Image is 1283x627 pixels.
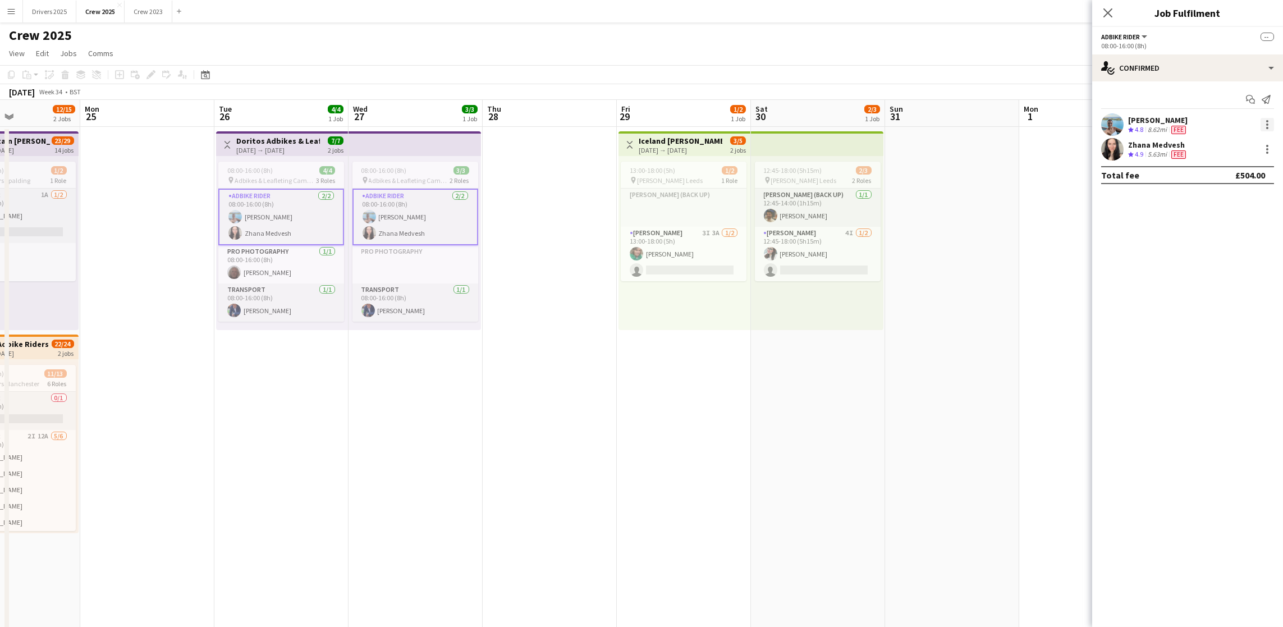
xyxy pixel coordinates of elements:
div: Crew has different fees then in role [1169,125,1188,135]
span: Mon [1024,104,1038,114]
h3: Job Fulfilment [1092,6,1283,20]
span: Tue [219,104,232,114]
div: Crew has different fees then in role [1169,150,1188,159]
span: Sun [890,104,903,114]
span: 2 Roles [450,176,469,185]
app-card-role: Pro Photography1/108:00-16:00 (8h)[PERSON_NAME] [218,245,344,283]
div: Total fee [1101,170,1139,181]
span: 3/3 [462,105,478,113]
span: 1 [1022,110,1038,123]
div: 2 jobs [730,145,746,154]
span: 1/2 [51,166,67,175]
span: 3/3 [453,166,469,175]
div: [DATE] → [DATE] [236,146,320,154]
app-job-card: 08:00-16:00 (8h)4/4 Adbikes & Leafleting Camden3 RolesAdbike Rider2/208:00-16:00 (8h)[PERSON_NAME... [218,162,344,322]
span: Adbikes & Leafleting Camden [235,176,316,185]
span: 1 Role [51,176,67,185]
button: Adbike Rider [1101,33,1149,41]
span: 7/7 [328,136,343,145]
div: 1 Job [462,115,477,123]
span: View [9,48,25,58]
span: 1/2 [730,105,746,113]
span: 12/15 [53,105,75,113]
span: 13:00-18:00 (5h) [630,166,675,175]
app-card-role: Adbike Rider2/208:00-16:00 (8h)[PERSON_NAME]Zhana Medvesh [218,189,344,245]
a: Jobs [56,46,81,61]
span: -- [1261,33,1274,41]
div: Zhana Medvesh [1128,140,1188,150]
app-job-card: 13:00-18:00 (5h)1/2 [PERSON_NAME] Leeds1 Role[PERSON_NAME] (Back Up)[PERSON_NAME]3I3A1/213:00-18:... [621,162,746,281]
span: 4.8 [1135,125,1143,134]
button: Drivers 2025 [23,1,76,22]
span: Adbikes & Leafleting Camden [369,176,450,185]
span: [PERSON_NAME] Leeds [771,176,837,185]
app-card-role-placeholder: Pro Photography [352,245,478,283]
span: Comms [88,48,113,58]
span: 4.9 [1135,150,1143,158]
span: Jobs [60,48,77,58]
span: Mon [85,104,99,114]
span: 25 [83,110,99,123]
span: 3/5 [730,136,746,145]
h3: Iceland [PERSON_NAME] Leeds [639,136,722,146]
a: Edit [31,46,53,61]
div: [DATE] → [DATE] [639,146,722,154]
app-card-role: Adbike Rider2/208:00-16:00 (8h)[PERSON_NAME]Zhana Medvesh [352,189,478,245]
div: 2 jobs [58,348,74,358]
app-card-role: Transport1/108:00-16:00 (8h)[PERSON_NAME] [218,283,344,322]
span: 4/4 [319,166,335,175]
div: BST [70,88,81,96]
app-card-role: [PERSON_NAME] (Back Up)1/112:45-14:00 (1h15m)[PERSON_NAME] [755,189,881,227]
span: 2/3 [864,105,880,113]
span: 28 [485,110,501,123]
app-job-card: 12:45-18:00 (5h15m)2/3 [PERSON_NAME] Leeds2 Roles[PERSON_NAME] (Back Up)1/112:45-14:00 (1h15m)[PE... [755,162,881,281]
span: 12:45-18:00 (5h15m) [764,166,822,175]
span: 11/13 [44,369,67,378]
span: 4/4 [328,105,343,113]
div: 08:00-16:00 (8h) [1101,42,1274,50]
span: Thu [487,104,501,114]
span: Wed [353,104,368,114]
div: 5.63mi [1145,150,1169,159]
span: 1 Role [721,176,737,185]
app-job-card: 08:00-16:00 (8h)3/3 Adbikes & Leafleting Camden2 RolesAdbike Rider2/208:00-16:00 (8h)[PERSON_NAME... [352,162,478,322]
span: Fee [1171,126,1186,134]
span: 27 [351,110,368,123]
div: [PERSON_NAME] [1128,115,1188,125]
span: 1/2 [722,166,737,175]
span: Fri [621,104,630,114]
button: Crew 2023 [125,1,172,22]
span: Adbike Rider [1101,33,1140,41]
app-card-role: Transport1/108:00-16:00 (8h)[PERSON_NAME] [352,283,478,322]
span: 6 Roles [48,379,67,388]
a: Comms [84,46,118,61]
div: Confirmed [1092,54,1283,81]
span: 08:00-16:00 (8h) [361,166,407,175]
span: 26 [217,110,232,123]
h3: Doritos Adbikes & Leafleting Camden [236,136,320,146]
div: 14 jobs [55,145,74,154]
span: 22/24 [52,340,74,348]
h1: Crew 2025 [9,27,72,44]
span: 30 [754,110,768,123]
span: [PERSON_NAME] Leeds [637,176,703,185]
div: 8.62mi [1145,125,1169,135]
span: 31 [888,110,903,123]
span: 2 Roles [853,176,872,185]
span: Sat [755,104,768,114]
div: £504.00 [1235,170,1265,181]
app-card-role: [PERSON_NAME]4I1/212:45-18:00 (5h15m)[PERSON_NAME] [755,227,881,281]
button: Crew 2025 [76,1,125,22]
app-card-role-placeholder: [PERSON_NAME] (Back Up) [621,189,746,227]
span: Week 34 [37,88,65,96]
div: 2 Jobs [53,115,75,123]
span: 08:00-16:00 (8h) [227,166,273,175]
div: 1 Job [731,115,745,123]
span: Fee [1171,150,1186,159]
div: 2 jobs [328,145,343,154]
span: 23/29 [52,136,74,145]
a: View [4,46,29,61]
